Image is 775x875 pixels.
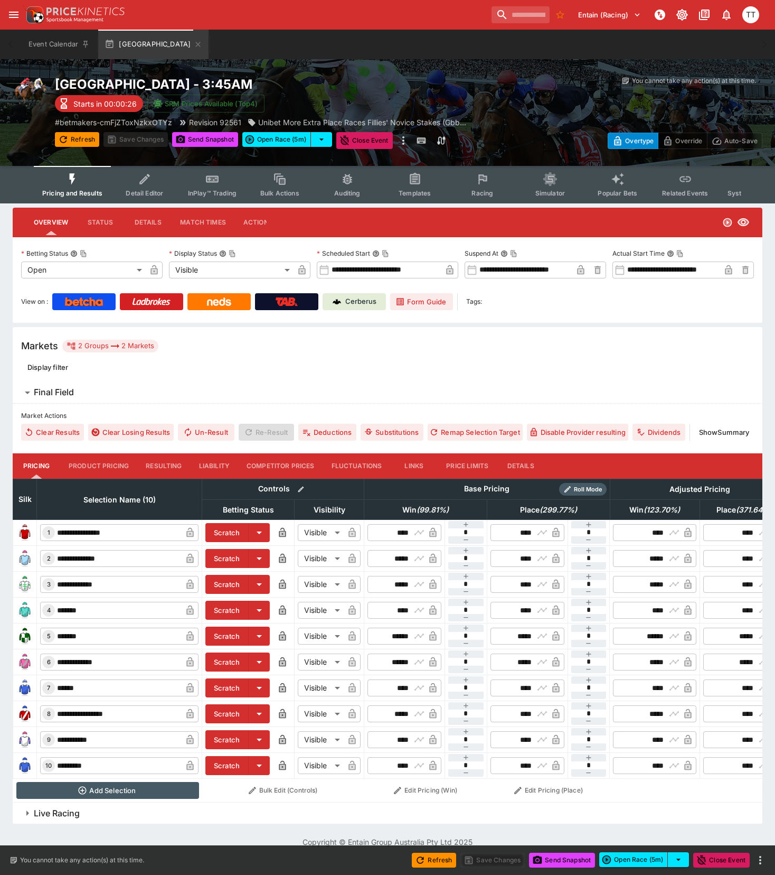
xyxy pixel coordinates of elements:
span: Auditing [334,189,360,197]
button: Dividends [632,424,685,441]
button: Scratch [205,730,249,749]
button: Documentation [695,5,714,24]
img: Neds [207,297,231,306]
button: Scratch [205,601,249,620]
button: Resulting [137,453,190,479]
button: Copy To Clipboard [80,250,87,257]
img: Cerberus [333,297,341,306]
label: Market Actions [21,408,754,424]
button: Refresh [55,132,99,147]
button: Actions [234,210,282,235]
button: Product Pricing [60,453,137,479]
img: runner 4 [16,602,33,619]
span: 9 [45,736,53,743]
p: You cannot take any action(s) at this time. [20,855,144,865]
div: Start From [608,133,762,149]
h2: Copy To Clipboard [55,76,468,92]
div: Base Pricing [460,482,514,496]
button: No Bookmarks [552,6,569,23]
span: 1 [45,529,52,536]
button: Event Calendar [22,30,96,59]
img: runner 7 [16,679,33,696]
label: View on : [21,293,48,310]
button: Scratch [205,704,249,723]
span: Popular Bets [598,189,637,197]
p: Starts in 00:00:26 [73,98,137,109]
button: Copy To Clipboard [382,250,389,257]
img: PriceKinetics [46,7,125,15]
p: Display Status [169,249,217,258]
button: NOT Connected to PK [650,5,669,24]
div: Visible [169,262,294,278]
button: Final Field [13,382,762,403]
svg: Open [722,217,733,228]
button: Deductions [298,424,356,441]
button: Scratch [205,653,249,672]
button: Scratch [205,523,249,542]
button: Live Racing [13,803,762,824]
button: more [754,854,767,867]
a: Form Guide [390,293,453,310]
h5: Markets [21,340,58,352]
em: ( 123.70 %) [644,504,680,516]
button: Notifications [717,5,736,24]
div: Visible [298,654,344,671]
div: split button [242,132,332,147]
button: Scratch [205,549,249,568]
div: Show/hide Price Roll mode configuration. [559,483,607,496]
span: 10 [43,762,54,769]
button: Links [390,453,438,479]
button: Scratch [205,575,249,594]
span: Related Events [662,189,708,197]
img: TabNZ [276,297,298,306]
button: Scratch [205,756,249,775]
span: Re-Result [239,424,294,441]
button: Overview [25,210,77,235]
button: Scratch [205,678,249,697]
button: select merge strategy [668,852,689,867]
button: Details [497,453,544,479]
span: Racing [471,189,493,197]
button: Status [77,210,124,235]
label: Tags: [466,293,482,310]
div: split button [599,852,689,867]
button: Bulk Edit (Controls) [205,782,361,799]
button: Add Selection [16,782,199,799]
button: SRM Prices Available (Top4) [147,95,264,113]
button: Disable Provider resulting [527,424,628,441]
img: runner 9 [16,731,33,748]
button: Price Limits [438,453,497,479]
button: select merge strategy [311,132,332,147]
button: Auto-Save [707,133,762,149]
button: Open Race (5m) [242,132,311,147]
p: Suspend At [465,249,498,258]
th: Silk [13,479,37,519]
div: Visible [298,731,344,748]
button: Edit Pricing (Place) [490,782,607,799]
img: Betcha [65,297,103,306]
span: Simulator [535,189,565,197]
div: Visible [298,602,344,619]
button: Close Event [693,853,750,868]
th: Controls [202,479,364,499]
div: 2 Groups 2 Markets [67,340,154,352]
img: runner 2 [16,550,33,567]
img: PriceKinetics Logo [23,4,44,25]
p: Scheduled Start [317,249,370,258]
div: Visible [298,524,344,541]
button: Refresh [412,853,456,868]
button: Edit Pricing (Win) [367,782,484,799]
img: Ladbrokes [132,297,171,306]
em: ( 371.64 %) [736,504,772,516]
img: runner 10 [16,757,33,774]
span: Roll Mode [570,485,607,494]
button: Overtype [608,133,658,149]
button: Remap Selection Target [428,424,523,441]
span: Betting Status [211,504,286,516]
p: You cannot take any action(s) at this time. [632,76,756,86]
button: Clear Losing Results [88,424,173,441]
button: Send Snapshot [529,853,595,868]
span: Win(123.70%) [618,504,692,516]
button: Display filter [21,359,74,376]
button: Substitutions [361,424,423,441]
